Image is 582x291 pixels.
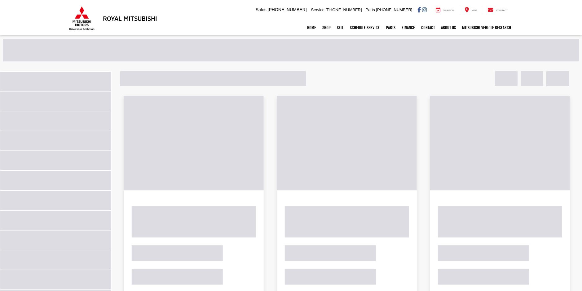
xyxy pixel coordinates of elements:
[417,7,421,12] a: Facebook: Click to visit our Facebook page
[383,20,399,35] a: Parts: Opens in a new tab
[68,6,96,30] img: Mitsubishi
[103,15,157,22] h3: Royal Mitsubishi
[459,20,514,35] a: Mitsubishi Vehicle Research
[304,20,319,35] a: Home
[256,7,267,12] span: Sales
[483,7,513,13] a: Contact
[311,7,324,12] span: Service
[472,9,477,12] span: Map
[431,7,459,13] a: Service
[326,7,362,12] span: [PHONE_NUMBER]
[319,20,334,35] a: Shop
[268,7,307,12] span: [PHONE_NUMBER]
[347,20,383,35] a: Schedule Service: Opens in a new tab
[422,7,427,12] a: Instagram: Click to visit our Instagram page
[418,20,438,35] a: Contact
[365,7,375,12] span: Parts
[334,20,347,35] a: Sell
[443,9,454,12] span: Service
[496,9,508,12] span: Contact
[399,20,418,35] a: Finance
[376,7,412,12] span: [PHONE_NUMBER]
[438,20,459,35] a: About Us
[460,7,482,13] a: Map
